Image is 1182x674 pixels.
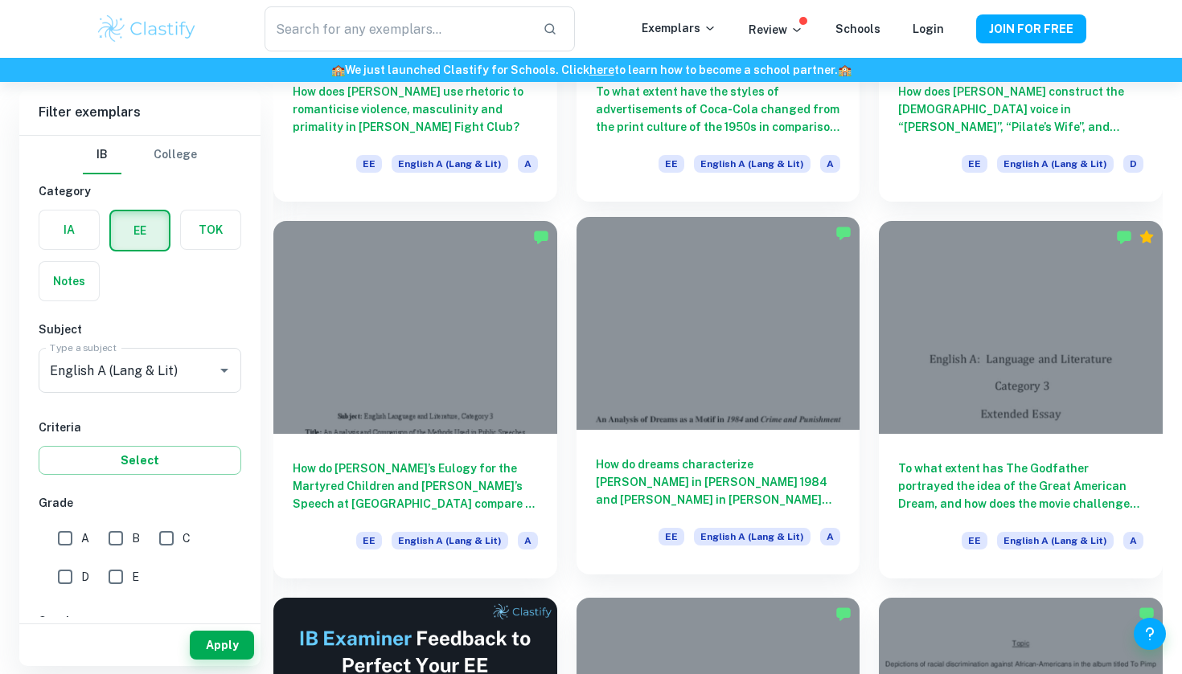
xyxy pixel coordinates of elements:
[190,631,254,660] button: Apply
[356,532,382,549] span: EE
[81,568,89,586] span: D
[154,136,197,174] button: College
[820,155,840,173] span: A
[39,494,241,512] h6: Grade
[1139,606,1155,622] img: Marked
[183,529,191,547] span: C
[997,155,1114,173] span: English A (Lang & Lit)
[749,21,803,39] p: Review
[273,221,557,578] a: How do [PERSON_NAME]’s Eulogy for the Martyred Children and [PERSON_NAME]’s Speech at [GEOGRAPHIC...
[820,528,840,545] span: A
[835,22,880,35] a: Schools
[1123,155,1143,173] span: D
[39,182,241,200] h6: Category
[659,155,684,173] span: EE
[835,606,852,622] img: Marked
[39,262,99,300] button: Notes
[1134,618,1166,650] button: Help and Feedback
[518,155,538,173] span: A
[3,61,1179,79] h6: We just launched Clastify for Schools. Click to learn how to become a school partner.
[132,529,140,547] span: B
[642,19,716,37] p: Exemplars
[694,528,811,545] span: English A (Lang & Lit)
[596,455,841,509] h6: How do dreams characterize [PERSON_NAME] in [PERSON_NAME] 1984 and [PERSON_NAME] in [PERSON_NAME]...
[589,63,614,76] a: here
[997,532,1114,549] span: English A (Lang & Lit)
[1123,532,1143,549] span: A
[213,359,236,382] button: Open
[577,221,860,578] a: How do dreams characterize [PERSON_NAME] in [PERSON_NAME] 1984 and [PERSON_NAME] in [PERSON_NAME]...
[694,155,811,173] span: English A (Lang & Lit)
[835,225,852,241] img: Marked
[50,341,117,354] label: Type a subject
[293,460,538,513] h6: How do [PERSON_NAME]’s Eulogy for the Martyred Children and [PERSON_NAME]’s Speech at [GEOGRAPHIC...
[19,90,261,135] h6: Filter exemplars
[913,22,944,35] a: Login
[596,83,841,136] h6: To what extent have the styles of advertisements of Coca-Cola changed from the print culture of t...
[39,210,99,249] button: IA
[976,14,1086,43] button: JOIN FOR FREE
[39,419,241,436] h6: Criteria
[1139,229,1155,245] div: Premium
[659,528,684,545] span: EE
[39,612,241,630] h6: Session
[838,63,852,76] span: 🏫
[181,210,240,249] button: TOK
[898,460,1143,513] h6: To what extent has The Godfather portrayed the idea of the Great American Dream, and how does the...
[81,529,89,547] span: A
[356,155,382,173] span: EE
[533,229,549,245] img: Marked
[518,532,538,549] span: A
[265,6,530,51] input: Search for any exemplars...
[392,155,508,173] span: English A (Lang & Lit)
[1116,229,1132,245] img: Marked
[83,136,197,174] div: Filter type choice
[39,321,241,338] h6: Subject
[898,83,1143,136] h6: How does [PERSON_NAME] construct the [DEMOGRAPHIC_DATA] voice in “[PERSON_NAME]”, “Pilate’s Wife”...
[331,63,345,76] span: 🏫
[879,221,1163,578] a: To what extent has The Godfather portrayed the idea of the Great American Dream, and how does the...
[293,83,538,136] h6: How does [PERSON_NAME] use rhetoric to romanticise violence, masculinity and primality in [PERSON...
[83,136,121,174] button: IB
[392,532,508,549] span: English A (Lang & Lit)
[962,155,987,173] span: EE
[39,446,241,475] button: Select
[132,568,139,586] span: E
[962,532,987,549] span: EE
[111,211,169,250] button: EE
[96,13,198,45] img: Clastify logo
